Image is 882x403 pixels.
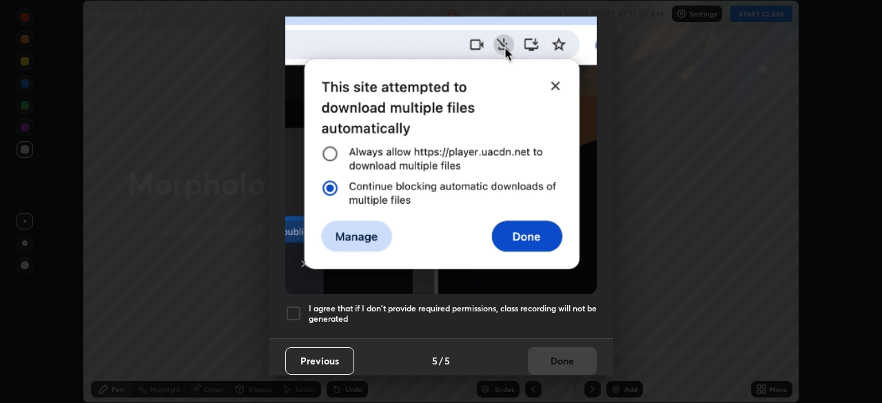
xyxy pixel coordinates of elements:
h4: / [439,353,443,368]
h4: 5 [432,353,438,368]
button: Previous [285,347,354,375]
h4: 5 [444,353,450,368]
h5: I agree that if I don't provide required permissions, class recording will not be generated [309,303,597,324]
